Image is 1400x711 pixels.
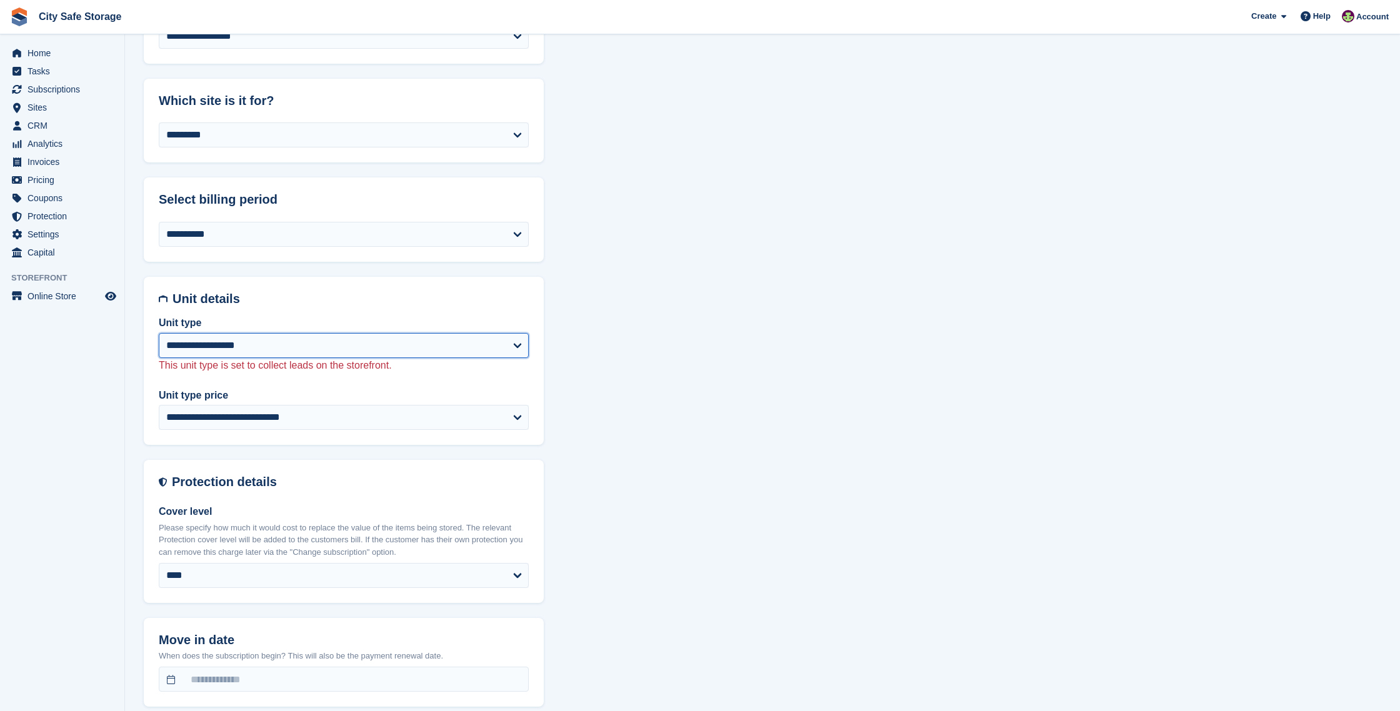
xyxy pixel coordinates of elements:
[6,62,118,80] a: menu
[159,192,529,207] h2: Select billing period
[10,7,29,26] img: stora-icon-8386f47178a22dfd0bd8f6a31ec36ba5ce8667c1dd55bd0f319d3a0aa187defe.svg
[27,99,102,116] span: Sites
[6,117,118,134] a: menu
[11,272,124,284] span: Storefront
[6,287,118,305] a: menu
[159,388,529,403] label: Unit type price
[159,633,529,647] h2: Move in date
[6,189,118,207] a: menu
[6,244,118,261] a: menu
[159,475,167,489] img: insurance-details-icon-731ffda60807649b61249b889ba3c5e2b5c27d34e2e1fb37a309f0fde93ff34a.svg
[159,504,529,519] label: Cover level
[27,135,102,152] span: Analytics
[27,226,102,243] span: Settings
[27,62,102,80] span: Tasks
[1356,11,1389,23] span: Account
[6,44,118,62] a: menu
[27,207,102,225] span: Protection
[172,292,529,306] h2: Unit details
[6,135,118,152] a: menu
[27,153,102,171] span: Invoices
[6,171,118,189] a: menu
[103,289,118,304] a: Preview store
[1342,10,1354,22] img: Richie Miller
[27,287,102,305] span: Online Store
[6,99,118,116] a: menu
[172,475,529,489] h2: Protection details
[159,522,529,559] p: Please specify how much it would cost to replace the value of the items being stored. The relevan...
[27,189,102,207] span: Coupons
[159,650,529,662] p: When does the subscription begin? This will also be the payment renewal date.
[34,6,126,27] a: City Safe Storage
[1251,10,1276,22] span: Create
[27,171,102,189] span: Pricing
[1313,10,1331,22] span: Help
[27,44,102,62] span: Home
[159,358,529,373] p: This unit type is set to collect leads on the storefront.
[6,153,118,171] a: menu
[27,244,102,261] span: Capital
[27,81,102,98] span: Subscriptions
[6,207,118,225] a: menu
[159,292,167,306] img: unit-details-icon-595b0c5c156355b767ba7b61e002efae458ec76ed5ec05730b8e856ff9ea34a9.svg
[159,94,529,108] h2: Which site is it for?
[6,81,118,98] a: menu
[6,226,118,243] a: menu
[159,316,529,331] label: Unit type
[27,117,102,134] span: CRM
